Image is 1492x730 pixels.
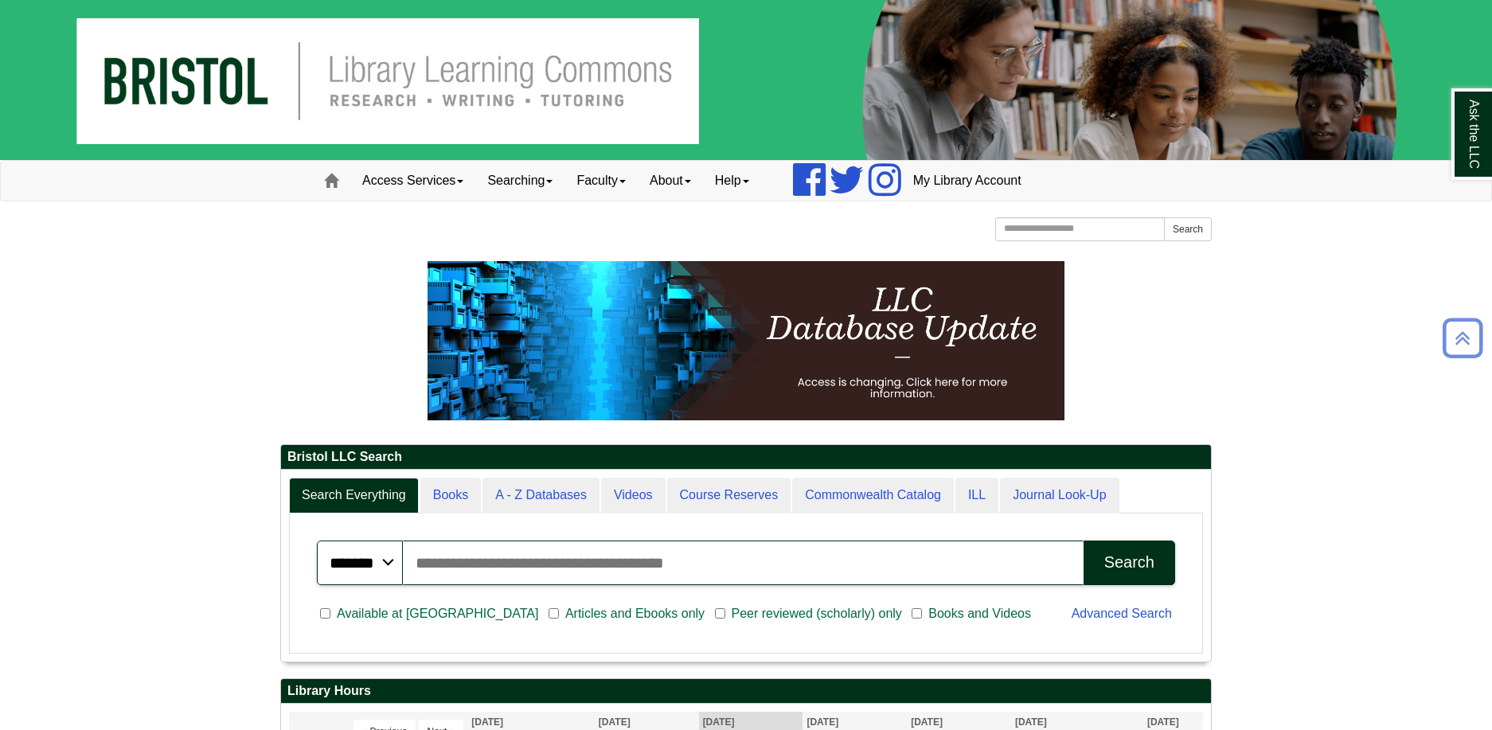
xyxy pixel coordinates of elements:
[715,607,725,621] input: Peer reviewed (scholarly) only
[482,478,600,513] a: A - Z Databases
[350,161,475,201] a: Access Services
[807,716,838,728] span: [DATE]
[330,604,545,623] span: Available at [GEOGRAPHIC_DATA]
[471,716,503,728] span: [DATE]
[564,161,638,201] a: Faculty
[912,607,922,621] input: Books and Videos
[1147,716,1179,728] span: [DATE]
[922,604,1037,623] span: Books and Videos
[549,607,559,621] input: Articles and Ebooks only
[420,478,481,513] a: Books
[725,604,908,623] span: Peer reviewed (scholarly) only
[1104,553,1154,572] div: Search
[1164,217,1212,241] button: Search
[289,478,419,513] a: Search Everything
[1072,607,1172,620] a: Advanced Search
[599,716,631,728] span: [DATE]
[638,161,703,201] a: About
[703,161,761,201] a: Help
[428,261,1064,420] img: HTML tutorial
[1000,478,1119,513] a: Journal Look-Up
[601,478,666,513] a: Videos
[911,716,943,728] span: [DATE]
[475,161,564,201] a: Searching
[703,716,735,728] span: [DATE]
[901,161,1033,201] a: My Library Account
[1015,716,1047,728] span: [DATE]
[667,478,791,513] a: Course Reserves
[559,604,711,623] span: Articles and Ebooks only
[320,607,330,621] input: Available at [GEOGRAPHIC_DATA]
[792,478,954,513] a: Commonwealth Catalog
[955,478,998,513] a: ILL
[281,445,1211,470] h2: Bristol LLC Search
[281,679,1211,704] h2: Library Hours
[1084,541,1175,585] button: Search
[1437,327,1488,349] a: Back to Top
